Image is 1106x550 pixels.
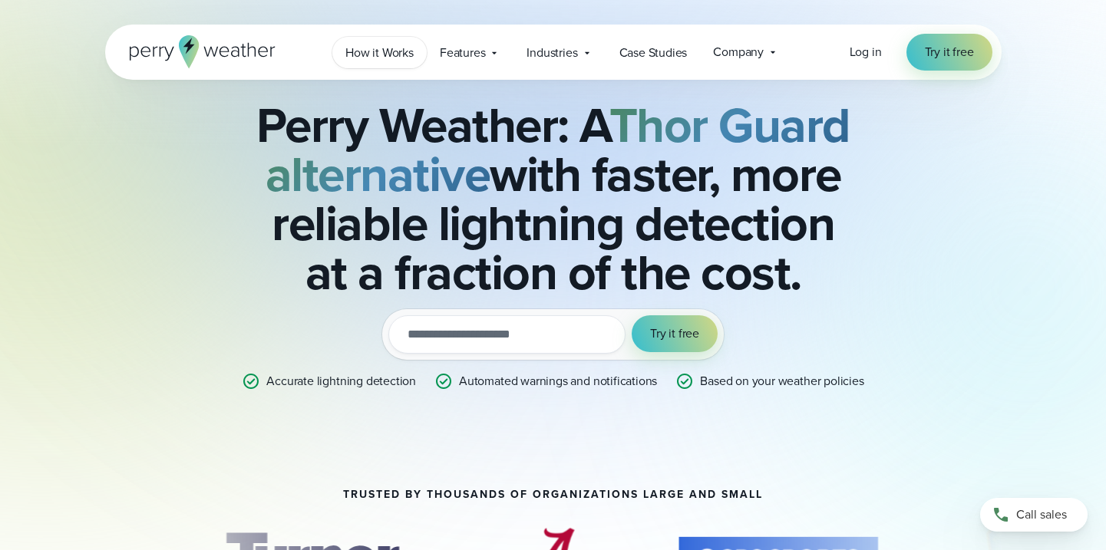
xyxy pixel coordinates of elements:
span: Company [713,43,764,61]
h2: Trusted by thousands of organizations large and small [343,489,763,501]
p: Based on your weather policies [700,372,863,390]
p: Automated warnings and notifications [459,372,657,390]
a: Log in [850,43,882,61]
a: Try it free [906,34,992,71]
button: Try it free [632,315,718,352]
span: Case Studies [619,44,688,62]
p: Accurate lightning detection [266,372,416,390]
h2: Perry Weather: A with faster, more reliable lightning detection at a fraction of the cost. [182,100,925,297]
span: Features [440,44,486,62]
span: Try it free [925,43,974,61]
span: How it Works [345,44,414,62]
strong: Thor Guard alternative [266,89,850,210]
span: Call sales [1016,506,1067,524]
span: Industries [527,44,577,62]
a: Call sales [980,498,1088,532]
h1: THOR GUARD ALTERNATIVES [461,70,645,82]
a: Case Studies [606,37,701,68]
a: How it Works [332,37,427,68]
span: Try it free [650,324,699,343]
